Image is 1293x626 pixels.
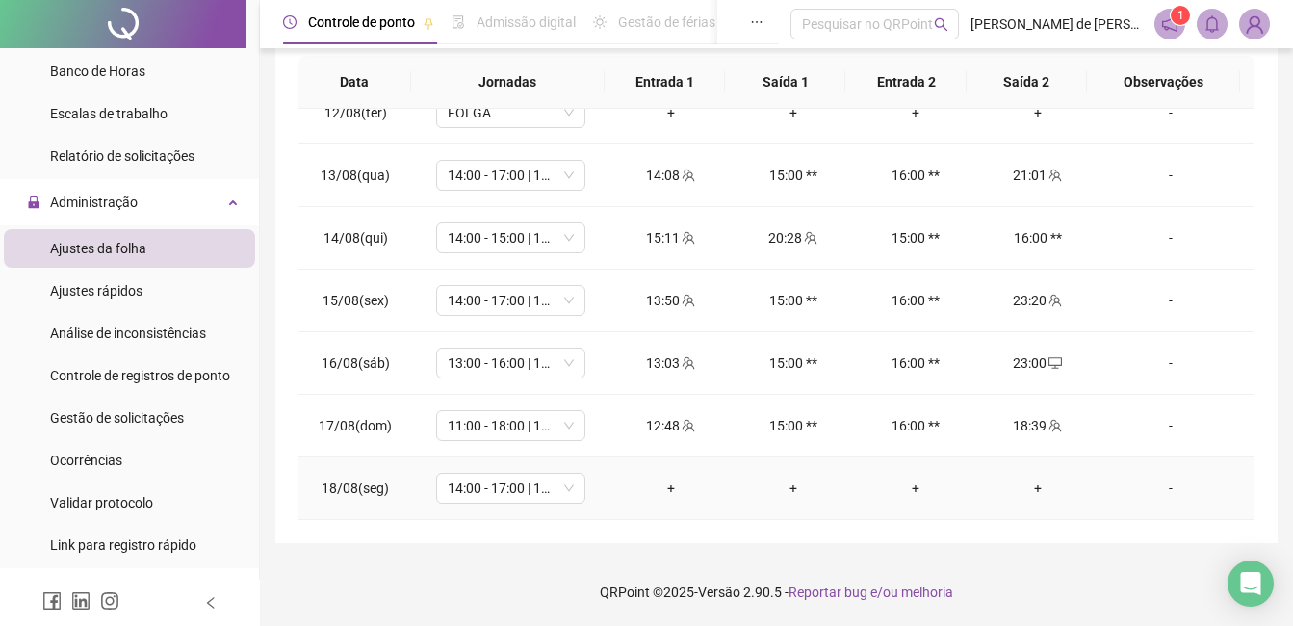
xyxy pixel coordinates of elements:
[50,64,145,79] span: Banco de Horas
[869,102,961,123] div: +
[725,56,845,109] th: Saída 1
[71,591,91,611] span: linkedin
[50,453,122,468] span: Ocorrências
[319,418,392,433] span: 17/08(dom)
[50,495,153,510] span: Validar protocolo
[992,415,1083,436] div: 18:39
[448,223,574,252] span: 14:00 - 15:00 | 16:00 - 22:00
[50,195,138,210] span: Administração
[1047,169,1062,182] span: team
[1114,415,1228,436] div: -
[260,559,1293,626] footer: QRPoint © 2025 - 2.90.5 -
[625,415,716,436] div: 12:48
[50,537,196,553] span: Link para registro rápido
[50,410,184,426] span: Gestão de solicitações
[1114,290,1228,311] div: -
[992,478,1083,499] div: +
[992,165,1083,186] div: 21:01
[625,102,716,123] div: +
[747,478,839,499] div: +
[625,290,716,311] div: 13:50
[283,15,297,29] span: clock-circle
[967,56,1087,109] th: Saída 2
[50,148,194,164] span: Relatório de solicitações
[992,102,1083,123] div: +
[324,105,387,120] span: 12/08(ter)
[680,356,695,370] span: team
[411,56,606,109] th: Jornadas
[1087,56,1240,109] th: Observações
[298,56,411,109] th: Data
[100,591,119,611] span: instagram
[625,227,716,248] div: 15:11
[593,15,607,29] span: sun
[1114,102,1228,123] div: -
[1114,352,1228,374] div: -
[448,161,574,190] span: 14:00 - 17:00 | 18:00 - 21:00
[50,368,230,383] span: Controle de registros de ponto
[1047,356,1062,370] span: desktop
[845,56,966,109] th: Entrada 2
[448,286,574,315] span: 14:00 - 17:00 | 18:00 - 23:00
[50,283,142,299] span: Ajustes rápidos
[323,230,388,246] span: 14/08(qui)
[42,591,62,611] span: facebook
[934,17,948,32] span: search
[423,17,434,29] span: pushpin
[802,231,817,245] span: team
[308,14,415,30] span: Controle de ponto
[698,585,740,600] span: Versão
[625,165,716,186] div: 14:08
[1114,165,1228,186] div: -
[992,352,1083,374] div: 23:00
[1047,419,1062,432] span: team
[50,326,206,341] span: Análise de inconsistências
[625,352,716,374] div: 13:03
[992,290,1083,311] div: 23:20
[625,478,716,499] div: +
[680,231,695,245] span: team
[680,169,695,182] span: team
[747,102,839,123] div: +
[1114,478,1228,499] div: -
[1047,294,1062,307] span: team
[1171,6,1190,25] sup: 1
[1240,10,1269,39] img: 73294
[618,14,715,30] span: Gestão de férias
[1177,9,1184,22] span: 1
[747,227,839,248] div: 20:28
[27,196,40,209] span: lock
[1228,561,1274,607] div: Open Intercom Messenger
[680,419,695,432] span: team
[1114,227,1228,248] div: -
[322,481,389,496] span: 18/08(seg)
[605,56,725,109] th: Entrada 1
[869,478,961,499] div: +
[322,355,390,371] span: 16/08(sáb)
[1203,15,1221,33] span: bell
[321,168,390,183] span: 13/08(qua)
[448,349,574,378] span: 13:00 - 16:00 | 17:00 - 23:00
[970,13,1143,35] span: [PERSON_NAME] de [PERSON_NAME] - 13543954000192
[323,293,389,308] span: 15/08(sex)
[680,294,695,307] span: team
[789,585,953,600] span: Reportar bug e/ou melhoria
[448,474,574,503] span: 14:00 - 17:00 | 18:00 - 21:00
[452,15,465,29] span: file-done
[1161,15,1178,33] span: notification
[750,15,763,29] span: ellipsis
[448,411,574,440] span: 11:00 - 18:00 | 19:00 - 20:00
[477,14,576,30] span: Admissão digital
[204,596,218,610] span: left
[50,241,146,256] span: Ajustes da folha
[50,106,168,121] span: Escalas de trabalho
[1102,71,1225,92] span: Observações
[448,98,574,127] span: FOLGA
